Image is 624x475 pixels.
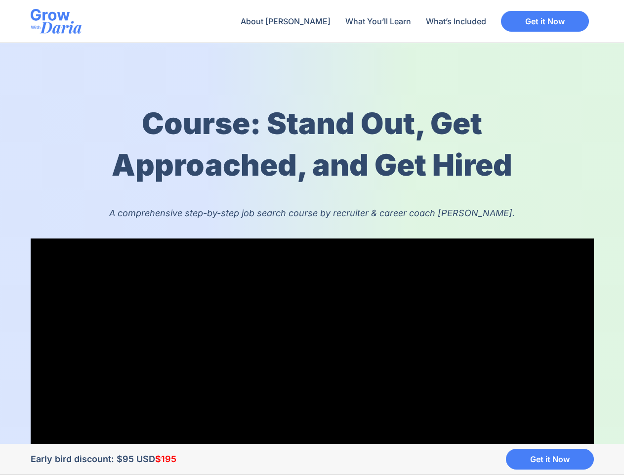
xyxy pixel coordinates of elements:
[525,17,565,25] span: Get it Now
[155,454,176,464] del: $195
[501,11,589,32] a: Get it Now
[236,10,335,33] a: About [PERSON_NAME]
[530,455,570,463] span: Get it Now
[109,208,515,218] i: A comprehensive step-by-step job search course by recruiter & career coach [PERSON_NAME].
[236,10,491,33] nav: Menu
[31,453,189,465] div: Early bird discount: $95 USD
[340,10,416,33] a: What You’ll Learn
[506,449,594,470] a: Get it Now
[421,10,491,33] a: What’s Included
[79,102,545,186] h1: Course: Stand Out, Get Approached, and Get Hired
